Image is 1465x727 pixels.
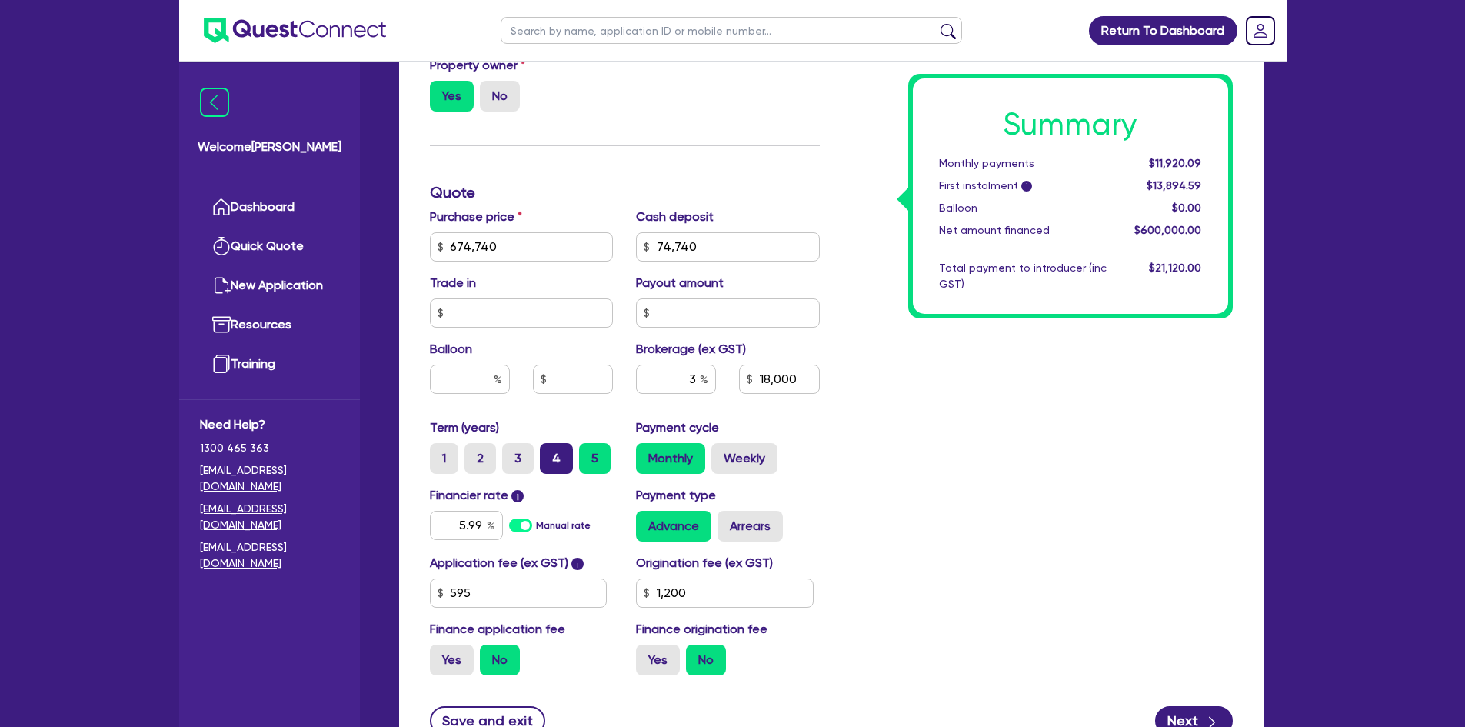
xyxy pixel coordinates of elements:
[1240,11,1280,51] a: Dropdown toggle
[200,415,339,434] span: Need Help?
[571,558,584,570] span: i
[927,260,1118,292] div: Total payment to introducer (inc GST)
[927,155,1118,172] div: Monthly payments
[198,138,341,156] span: Welcome [PERSON_NAME]
[212,237,231,255] img: quick-quote
[430,554,568,572] label: Application fee (ex GST)
[430,419,499,437] label: Term (years)
[927,222,1118,238] div: Net amount financed
[502,443,534,474] label: 3
[200,539,339,572] a: [EMAIL_ADDRESS][DOMAIN_NAME]
[200,440,339,456] span: 1300 465 363
[927,200,1118,216] div: Balloon
[204,18,386,43] img: quest-connect-logo-blue
[430,81,474,112] label: Yes
[511,490,524,502] span: i
[501,17,962,44] input: Search by name, application ID or mobile number...
[430,620,565,639] label: Finance application fee
[636,274,724,292] label: Payout amount
[636,645,680,675] label: Yes
[636,486,716,505] label: Payment type
[430,274,476,292] label: Trade in
[1134,224,1201,236] span: $600,000.00
[939,106,1202,143] h1: Summary
[636,443,705,474] label: Monthly
[480,645,520,675] label: No
[711,443,777,474] label: Weekly
[200,88,229,117] img: icon-menu-close
[1089,16,1237,45] a: Return To Dashboard
[536,519,591,532] label: Manual rate
[212,315,231,334] img: resources
[430,645,474,675] label: Yes
[200,305,339,345] a: Resources
[200,266,339,305] a: New Application
[430,486,524,505] label: Financier rate
[636,419,719,437] label: Payment cycle
[200,188,339,227] a: Dashboard
[1147,179,1201,192] span: $13,894.59
[430,340,472,358] label: Balloon
[927,178,1118,194] div: First instalment
[480,81,520,112] label: No
[540,443,573,474] label: 4
[718,511,783,542] label: Arrears
[636,554,773,572] label: Origination fee (ex GST)
[636,208,714,226] label: Cash deposit
[1021,182,1032,192] span: i
[1149,262,1201,274] span: $21,120.00
[1149,157,1201,169] span: $11,920.09
[579,443,611,474] label: 5
[1172,202,1201,214] span: $0.00
[200,227,339,266] a: Quick Quote
[430,183,820,202] h3: Quote
[636,620,767,639] label: Finance origination fee
[200,345,339,384] a: Training
[212,355,231,373] img: training
[430,443,458,474] label: 1
[636,511,711,542] label: Advance
[464,443,496,474] label: 2
[686,645,726,675] label: No
[212,276,231,295] img: new-application
[200,501,339,533] a: [EMAIL_ADDRESS][DOMAIN_NAME]
[200,462,339,495] a: [EMAIL_ADDRESS][DOMAIN_NAME]
[430,56,525,75] label: Property owner
[430,208,522,226] label: Purchase price
[636,340,746,358] label: Brokerage (ex GST)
